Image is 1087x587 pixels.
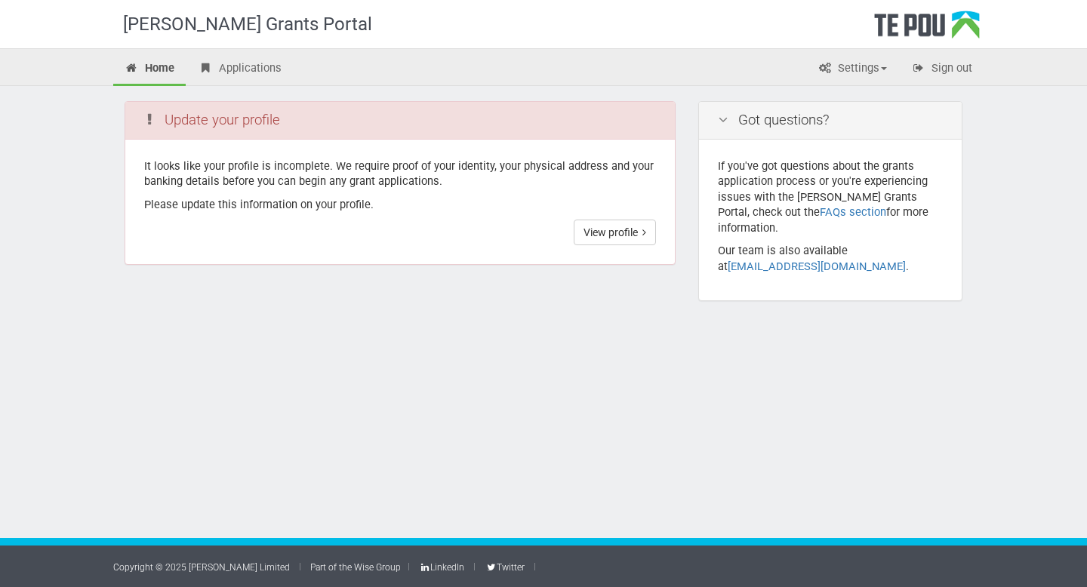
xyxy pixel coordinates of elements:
[113,53,186,86] a: Home
[125,102,675,140] div: Update your profile
[728,260,906,273] a: [EMAIL_ADDRESS][DOMAIN_NAME]
[144,158,656,189] p: It looks like your profile is incomplete. We require proof of your identity, your physical addres...
[144,197,656,213] p: Please update this information on your profile.
[699,102,962,140] div: Got questions?
[187,53,293,86] a: Applications
[574,220,656,245] a: View profile
[718,158,943,236] p: If you've got questions about the grants application process or you're experiencing issues with t...
[310,562,401,573] a: Part of the Wise Group
[900,53,984,86] a: Sign out
[718,243,943,274] p: Our team is also available at .
[874,11,980,48] div: Te Pou Logo
[806,53,898,86] a: Settings
[419,562,464,573] a: LinkedIn
[113,562,290,573] a: Copyright © 2025 [PERSON_NAME] Limited
[485,562,524,573] a: Twitter
[820,205,886,219] a: FAQs section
